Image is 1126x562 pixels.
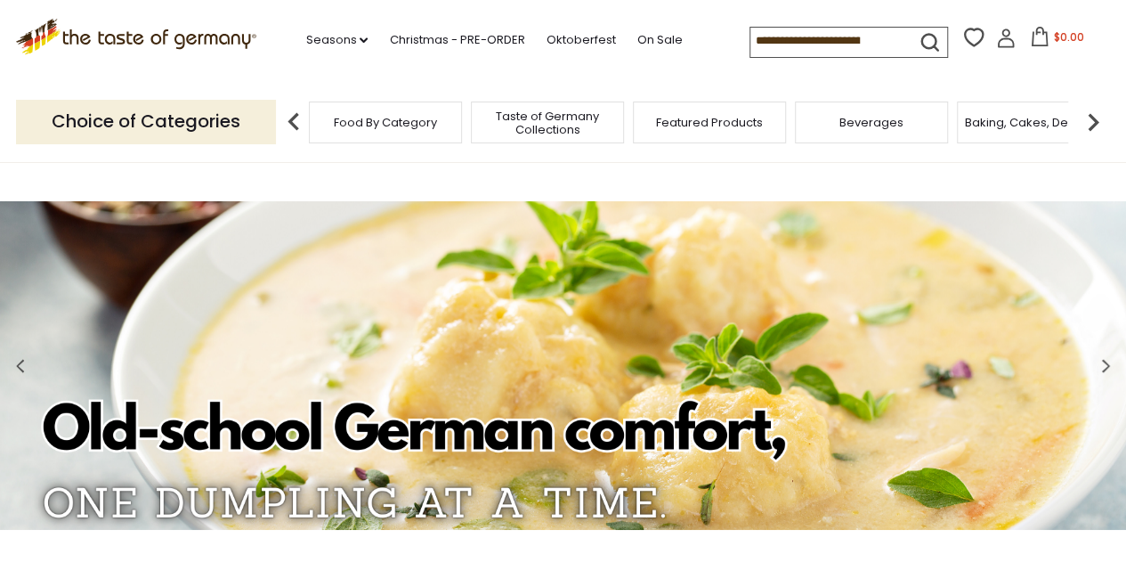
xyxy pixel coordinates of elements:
a: On Sale [636,30,682,50]
img: previous arrow [276,104,312,140]
button: $0.00 [1019,27,1095,53]
a: Food By Category [334,116,437,129]
a: Taste of Germany Collections [476,110,619,136]
a: Beverages [839,116,903,129]
p: Choice of Categories [16,100,276,143]
span: $0.00 [1053,29,1083,45]
a: Baking, Cakes, Desserts [965,116,1103,129]
img: next arrow [1075,104,1111,140]
a: Christmas - PRE-ORDER [389,30,524,50]
a: Seasons [305,30,368,50]
a: Featured Products [656,116,763,129]
a: Oktoberfest [546,30,615,50]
